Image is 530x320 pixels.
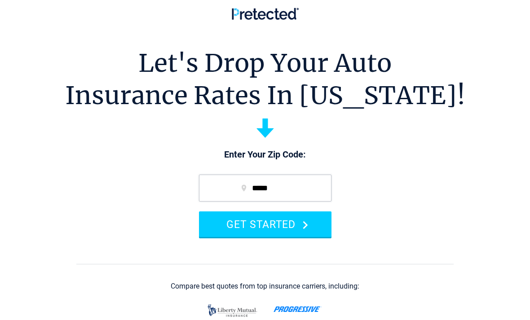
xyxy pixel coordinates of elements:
div: Compare best quotes from top insurance carriers, including: [171,282,359,290]
p: Enter Your Zip Code: [190,149,340,161]
h1: Let's Drop Your Auto Insurance Rates In [US_STATE]! [65,47,465,112]
img: Pretected Logo [232,8,299,20]
button: GET STARTED [199,211,331,237]
img: progressive [274,306,322,312]
input: zip code [199,175,331,202]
